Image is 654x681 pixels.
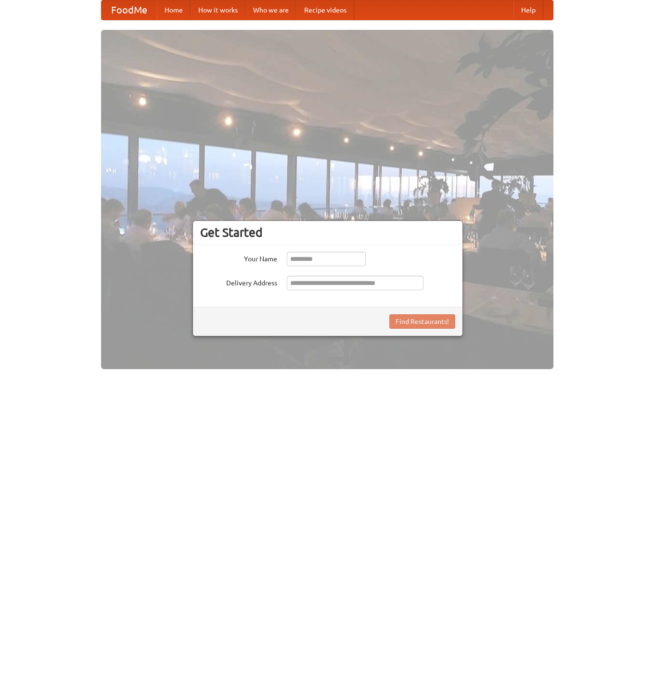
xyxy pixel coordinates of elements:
[513,0,543,20] a: Help
[102,0,157,20] a: FoodMe
[389,314,455,329] button: Find Restaurants!
[296,0,354,20] a: Recipe videos
[200,225,455,240] h3: Get Started
[157,0,191,20] a: Home
[200,252,277,264] label: Your Name
[200,276,277,288] label: Delivery Address
[191,0,245,20] a: How it works
[245,0,296,20] a: Who we are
